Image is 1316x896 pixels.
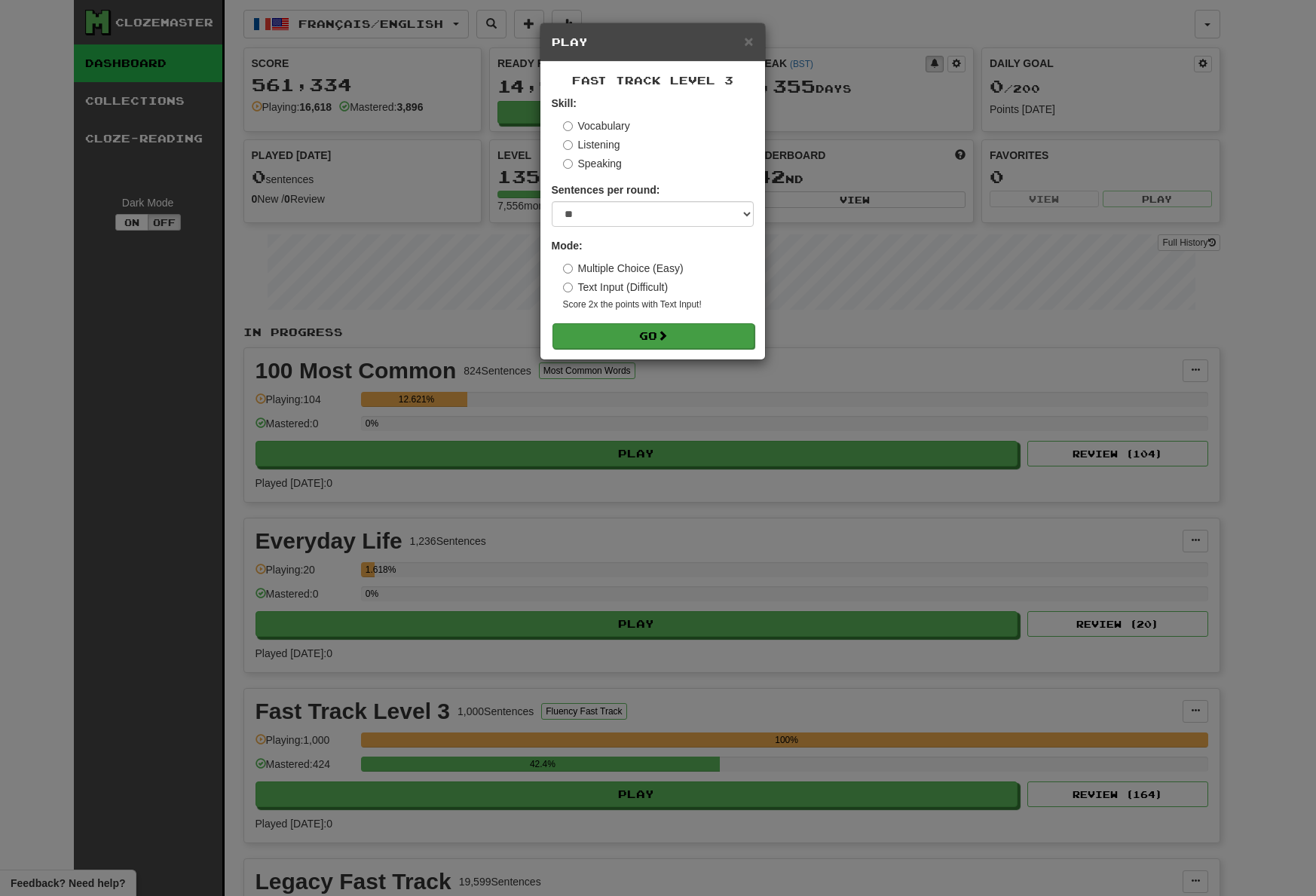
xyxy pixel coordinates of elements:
[563,264,573,274] input: Multiple Choice (Easy)
[563,156,622,171] label: Speaking
[563,280,669,295] label: Text Input (Difficult)
[552,323,754,349] button: Go
[563,140,573,150] input: Listening
[572,74,733,87] span: Fast Track Level 3
[563,118,630,133] label: Vocabulary
[563,261,684,276] label: Multiple Choice (Easy)
[744,33,753,49] button: Close
[744,32,753,50] span: ×
[563,283,573,292] input: Text Input (Difficult)
[552,35,754,50] h5: Play
[563,121,573,131] input: Vocabulary
[563,137,620,152] label: Listening
[563,159,573,169] input: Speaking
[552,182,660,197] label: Sentences per round:
[563,298,754,311] small: Score 2x the points with Text Input !
[552,240,583,252] strong: Mode:
[552,97,577,109] strong: Skill:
